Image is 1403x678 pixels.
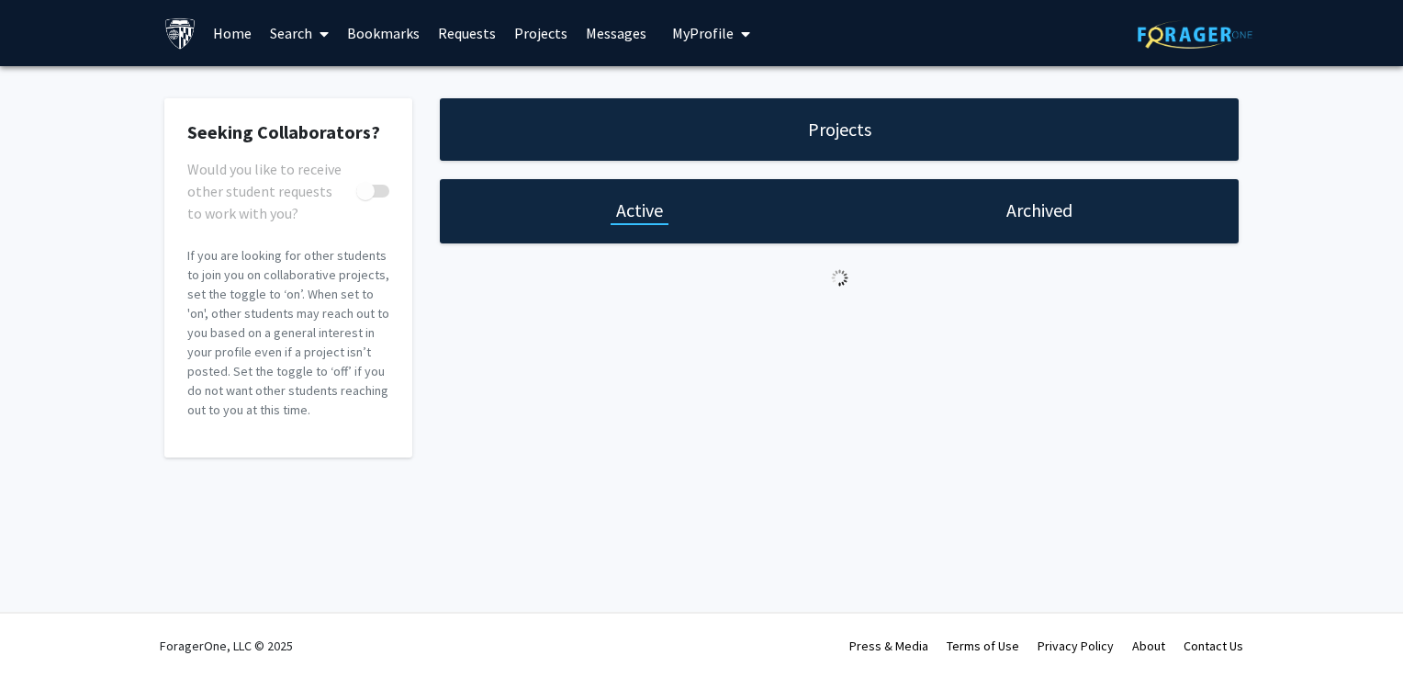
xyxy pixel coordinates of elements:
a: Requests [429,1,505,65]
div: ForagerOne, LLC © 2025 [160,614,293,678]
a: Search [261,1,338,65]
a: Contact Us [1184,638,1243,654]
a: Bookmarks [338,1,429,65]
p: If you are looking for other students to join you on collaborative projects, set the toggle to ‘o... [187,246,389,420]
span: Would you like to receive other student requests to work with you? [187,158,349,224]
img: Loading [824,262,856,294]
a: Press & Media [849,638,928,654]
iframe: Chat [14,595,78,664]
a: Privacy Policy [1038,638,1114,654]
h1: Active [616,198,663,223]
img: Johns Hopkins University Logo [164,17,196,50]
a: Terms of Use [947,638,1019,654]
h1: Projects [808,117,871,142]
a: Messages [577,1,656,65]
span: My Profile [672,24,734,42]
a: Projects [505,1,577,65]
h1: Archived [1006,198,1072,223]
a: Home [204,1,261,65]
h2: Seeking Collaborators? [187,121,389,143]
a: About [1132,638,1165,654]
img: ForagerOne Logo [1138,20,1252,49]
